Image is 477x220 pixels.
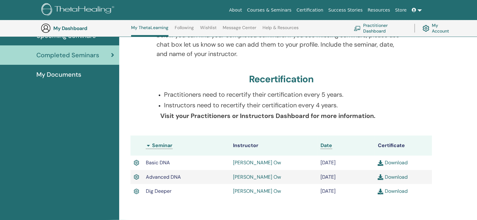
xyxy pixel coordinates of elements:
[146,159,170,166] span: Basic DNA
[156,30,406,59] p: Below you can find your completed seminars. If you see missing seminars, please use chat box let ...
[233,174,281,180] a: [PERSON_NAME] Ow
[41,23,51,33] img: generic-user-icon.jpg
[378,160,383,166] img: download.svg
[422,23,429,33] img: cog.svg
[378,174,383,180] img: download.svg
[200,25,217,35] a: Wishlist
[230,136,317,156] th: Instructor
[160,112,375,120] b: Visit your Practitioners or Instructors Dashboard for more information.
[249,74,314,85] h3: Recertification
[134,187,139,196] img: Active Certificate
[321,142,332,149] a: Date
[422,21,454,35] a: My Account
[53,25,116,31] h3: My Dashboard
[378,174,407,180] a: Download
[36,50,99,60] span: Completed Seminars
[365,4,393,16] a: Resources
[294,4,326,16] a: Certification
[146,188,172,194] span: Dig Deeper
[164,100,406,110] p: Instructors need to recertify their certification every 4 years.
[226,4,244,16] a: About
[378,159,407,166] a: Download
[354,26,361,31] img: chalkboard-teacher.svg
[146,174,181,180] span: Advanced DNA
[374,136,432,156] th: Certificate
[41,3,116,17] img: logo.png
[317,170,375,184] td: [DATE]
[164,90,406,99] p: Practitioners need to recertify their certification every 5 years.
[134,173,139,181] img: Active Certificate
[317,156,375,170] td: [DATE]
[317,184,375,198] td: [DATE]
[262,25,299,35] a: Help & Resources
[223,25,256,35] a: Message Center
[36,70,81,79] span: My Documents
[326,4,365,16] a: Success Stories
[134,159,139,167] img: Active Certificate
[233,159,281,166] a: [PERSON_NAME] Ow
[393,4,409,16] a: Store
[354,21,407,35] a: Practitioner Dashboard
[378,189,383,194] img: download.svg
[131,25,168,37] a: My ThetaLearning
[233,188,281,194] a: [PERSON_NAME] Ow
[378,188,407,194] a: Download
[175,25,194,35] a: Following
[245,4,294,16] a: Courses & Seminars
